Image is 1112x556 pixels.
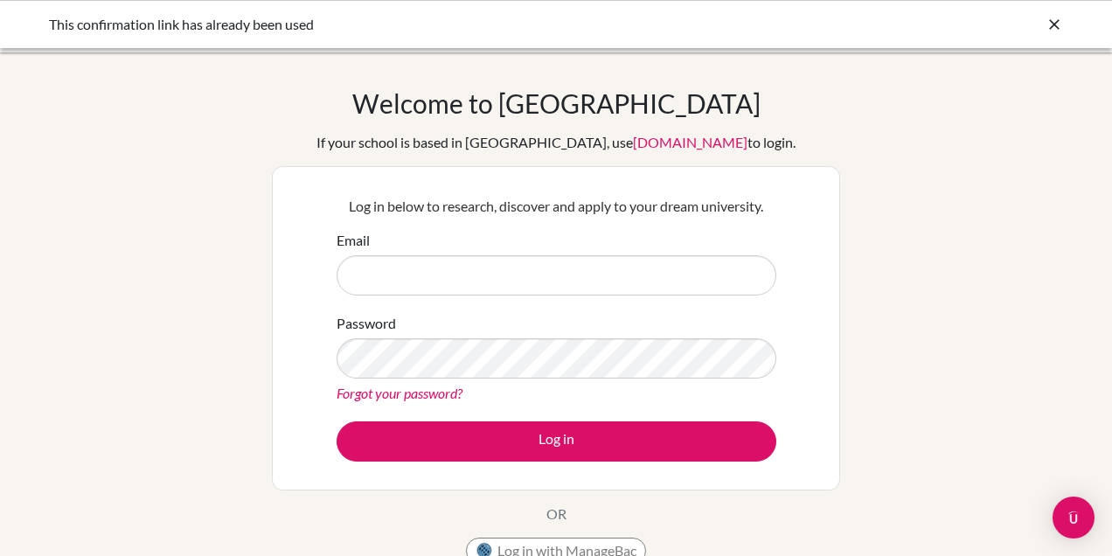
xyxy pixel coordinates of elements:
[337,385,462,401] a: Forgot your password?
[316,132,796,153] div: If your school is based in [GEOGRAPHIC_DATA], use to login.
[1053,497,1095,539] div: Open Intercom Messenger
[633,134,747,150] a: [DOMAIN_NAME]
[337,230,370,251] label: Email
[49,14,801,35] div: This confirmation link has already been used
[352,87,761,119] h1: Welcome to [GEOGRAPHIC_DATA]
[337,196,776,217] p: Log in below to research, discover and apply to your dream university.
[337,313,396,334] label: Password
[546,504,566,525] p: OR
[337,421,776,462] button: Log in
